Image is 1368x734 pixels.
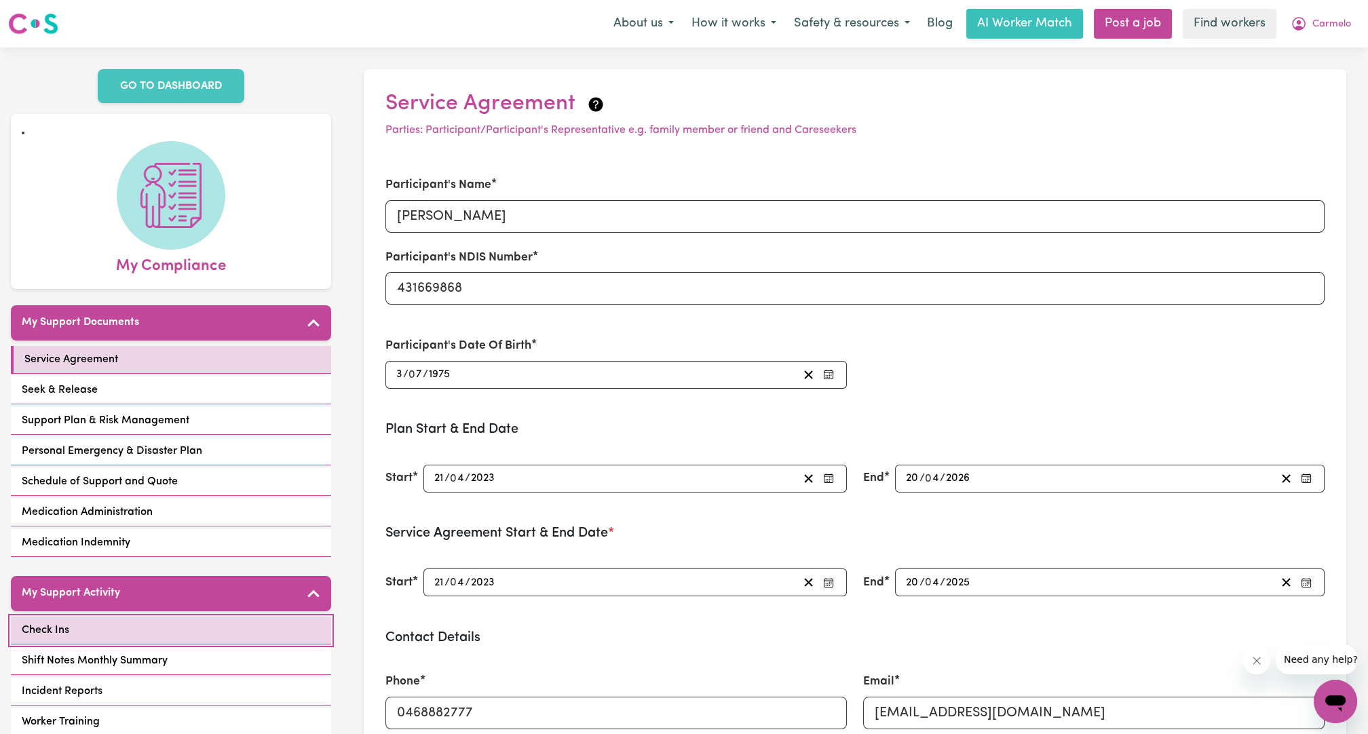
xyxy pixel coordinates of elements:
a: Support Plan & Risk Management [11,407,331,435]
a: Incident Reports [11,678,331,706]
h3: Service Agreement Start & End Date [385,525,1325,541]
label: End [863,574,884,592]
span: Service Agreement [24,351,118,368]
input: -- [905,469,919,488]
input: ---- [470,573,496,592]
button: My Account [1282,9,1360,38]
span: / [919,472,925,484]
iframe: Close message [1243,647,1270,674]
button: How it works [683,9,785,38]
span: Incident Reports [22,683,102,699]
a: Check Ins [11,617,331,644]
button: My Support Documents [11,305,331,341]
a: Schedule of Support and Quote [11,468,331,496]
a: GO TO DASHBOARD [98,69,244,103]
a: Service Agreement [11,346,331,374]
span: Support Plan & Risk Management [22,412,189,429]
span: My Compliance [116,250,226,278]
h3: Plan Start & End Date [385,421,1325,438]
a: Blog [919,9,961,39]
h2: Service Agreement [385,91,1325,117]
span: 0 [408,369,415,380]
iframe: Button to launch messaging window [1314,680,1357,723]
input: -- [451,573,465,592]
img: Careseekers logo [8,12,58,36]
a: Find workers [1183,9,1276,39]
span: / [444,472,450,484]
a: Personal Emergency & Disaster Plan [11,438,331,465]
span: 0 [925,577,932,588]
span: Seek & Release [22,382,98,398]
iframe: Message from company [1276,644,1357,674]
span: Personal Emergency & Disaster Plan [22,443,202,459]
span: / [403,368,408,381]
span: 0 [450,577,457,588]
span: / [465,577,470,589]
span: Medication Administration [22,504,153,520]
button: My Support Activity [11,576,331,611]
span: Shift Notes Monthly Summary [22,653,168,669]
span: Worker Training [22,714,100,730]
input: -- [926,469,940,488]
label: Email [863,673,894,691]
span: Need any help? [8,9,82,20]
input: -- [434,573,444,592]
span: / [423,368,428,381]
a: Medication Administration [11,499,331,526]
a: Post a job [1094,9,1172,39]
span: Medication Indemnity [22,535,130,551]
span: / [940,577,945,589]
input: -- [451,469,465,488]
button: Safety & resources [785,9,919,38]
a: Medication Indemnity [11,529,331,557]
input: ---- [428,366,451,384]
input: ---- [945,573,971,592]
p: Parties: Participant/Participant's Representative e.g. family member or friend and Careseekers [385,122,1325,138]
a: Careseekers logo [8,8,58,39]
span: Schedule of Support and Quote [22,474,178,490]
label: End [863,469,884,487]
label: Participant's NDIS Number [385,249,533,267]
h5: My Support Activity [22,587,120,600]
span: / [444,577,450,589]
input: -- [434,469,444,488]
label: Participant's Name [385,176,491,194]
input: -- [409,366,423,384]
a: AI Worker Match [966,9,1083,39]
a: Shift Notes Monthly Summary [11,647,331,675]
span: / [465,472,470,484]
label: Start [385,574,413,592]
label: Start [385,469,413,487]
input: -- [926,573,940,592]
h5: My Support Documents [22,316,139,329]
input: -- [905,573,919,592]
span: / [940,472,945,484]
label: Participant's Date Of Birth [385,337,531,355]
span: / [919,577,925,589]
button: About us [605,9,683,38]
span: Carmelo [1312,17,1351,32]
span: 0 [450,473,457,484]
span: 0 [925,473,932,484]
input: -- [396,366,403,384]
a: My Compliance [22,141,320,278]
a: Seek & Release [11,376,331,404]
span: Check Ins [22,622,69,638]
h3: Contact Details [385,630,1325,646]
input: ---- [470,469,496,488]
label: Phone [385,673,420,691]
input: ---- [945,469,971,488]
